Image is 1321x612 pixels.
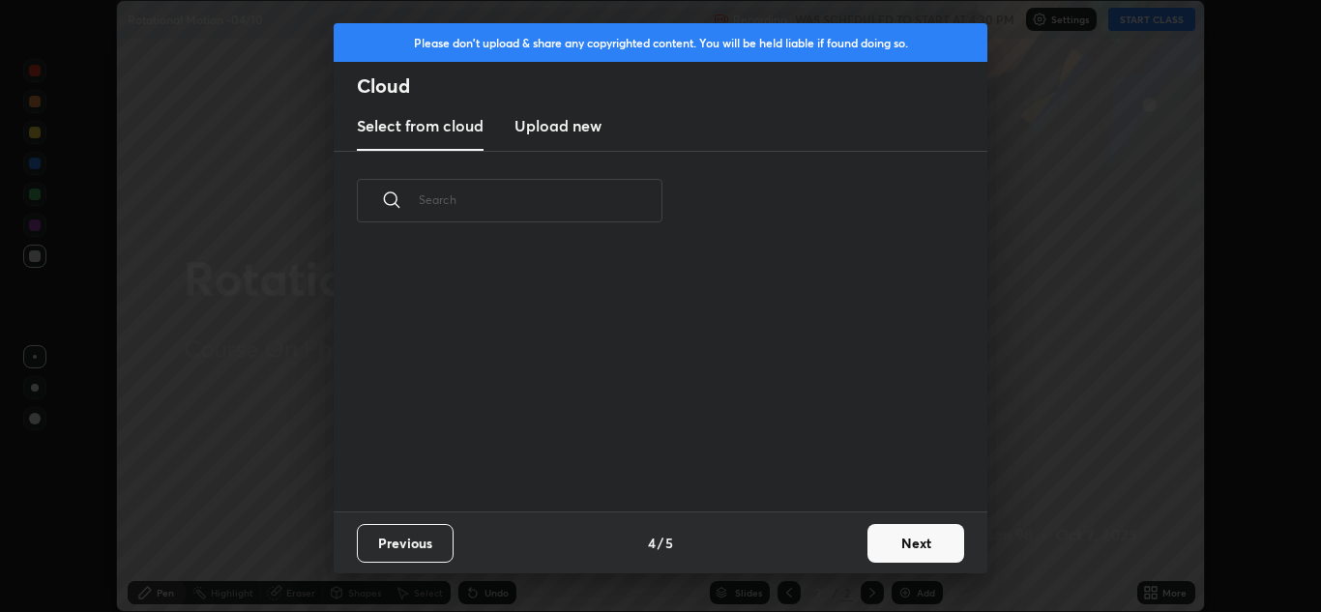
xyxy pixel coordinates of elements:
[658,533,663,553] h4: /
[334,23,987,62] div: Please don't upload & share any copyrighted content. You will be held liable if found doing so.
[648,533,656,553] h4: 4
[867,524,964,563] button: Next
[357,524,454,563] button: Previous
[514,114,602,137] h3: Upload new
[357,73,987,99] h2: Cloud
[665,533,673,553] h4: 5
[419,159,662,241] input: Search
[357,114,484,137] h3: Select from cloud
